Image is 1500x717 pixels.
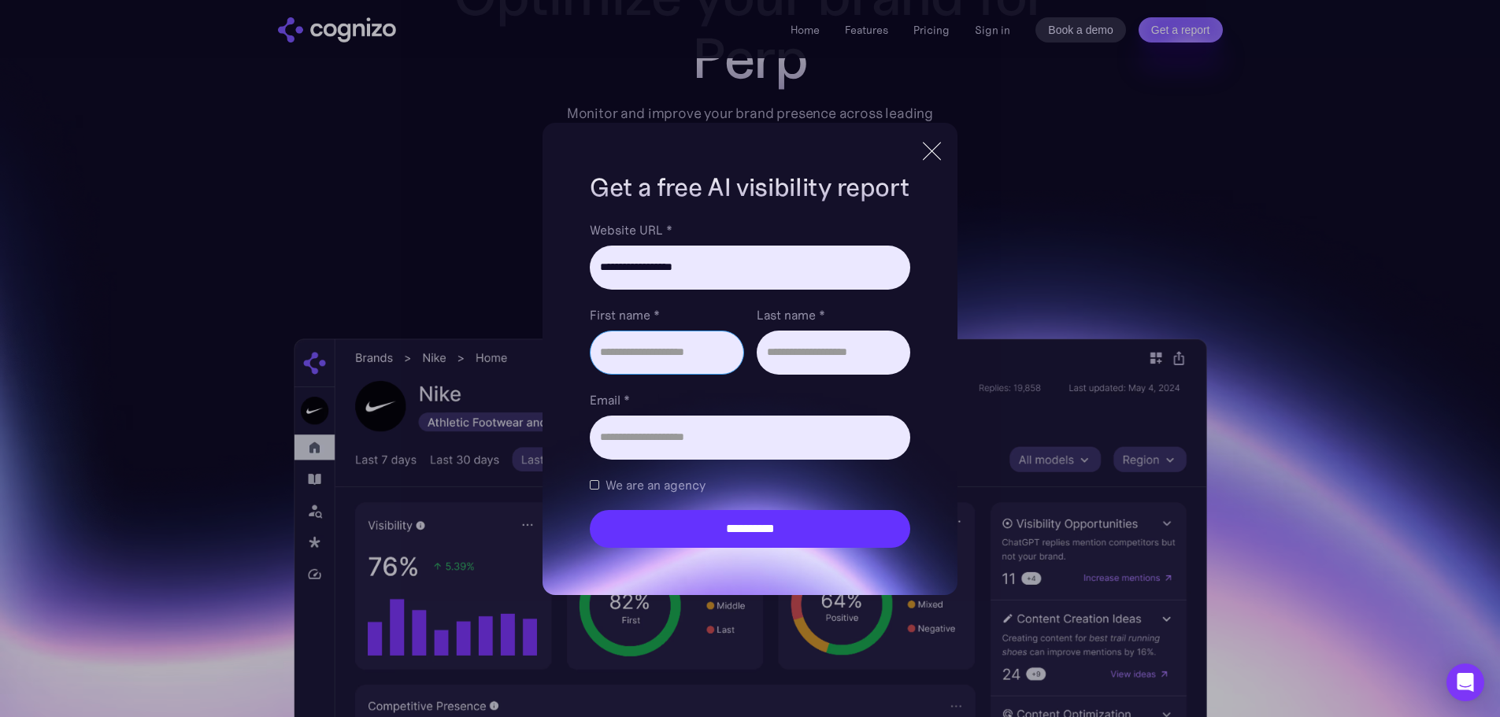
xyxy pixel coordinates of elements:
[590,220,909,239] label: Website URL *
[1446,663,1484,701] div: Open Intercom Messenger
[590,170,909,205] h1: Get a free AI visibility report
[590,390,909,409] label: Email *
[606,475,706,494] span: We are an agency
[590,305,743,324] label: First name *
[757,305,910,324] label: Last name *
[590,220,909,548] form: Brand Report Form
